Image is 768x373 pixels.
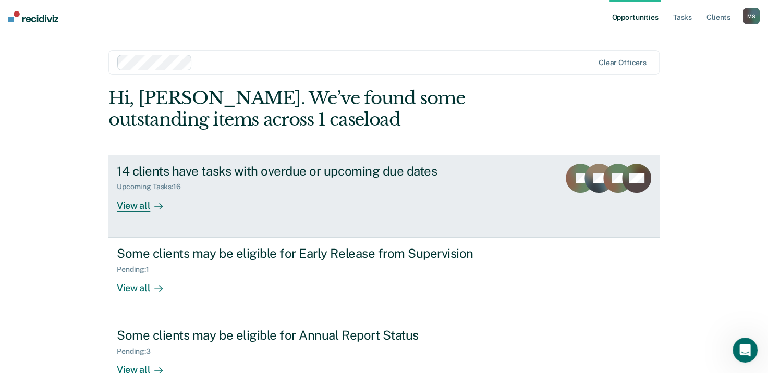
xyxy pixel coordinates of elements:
[743,8,760,24] div: M S
[733,338,758,363] iframe: Intercom live chat
[108,155,660,237] a: 14 clients have tasks with overdue or upcoming due datesUpcoming Tasks:16View all
[117,273,175,294] div: View all
[108,237,660,319] a: Some clients may be eligible for Early Release from SupervisionPending:1View all
[108,88,549,130] div: Hi, [PERSON_NAME]. We’ve found some outstanding items across 1 caseload
[117,191,175,212] div: View all
[117,182,189,191] div: Upcoming Tasks : 16
[599,58,647,67] div: Clear officers
[743,8,760,24] button: MS
[117,164,483,179] div: 14 clients have tasks with overdue or upcoming due dates
[117,347,159,356] div: Pending : 3
[117,246,483,261] div: Some clients may be eligible for Early Release from Supervision
[117,328,483,343] div: Some clients may be eligible for Annual Report Status
[8,11,58,22] img: Recidiviz
[117,265,157,274] div: Pending : 1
